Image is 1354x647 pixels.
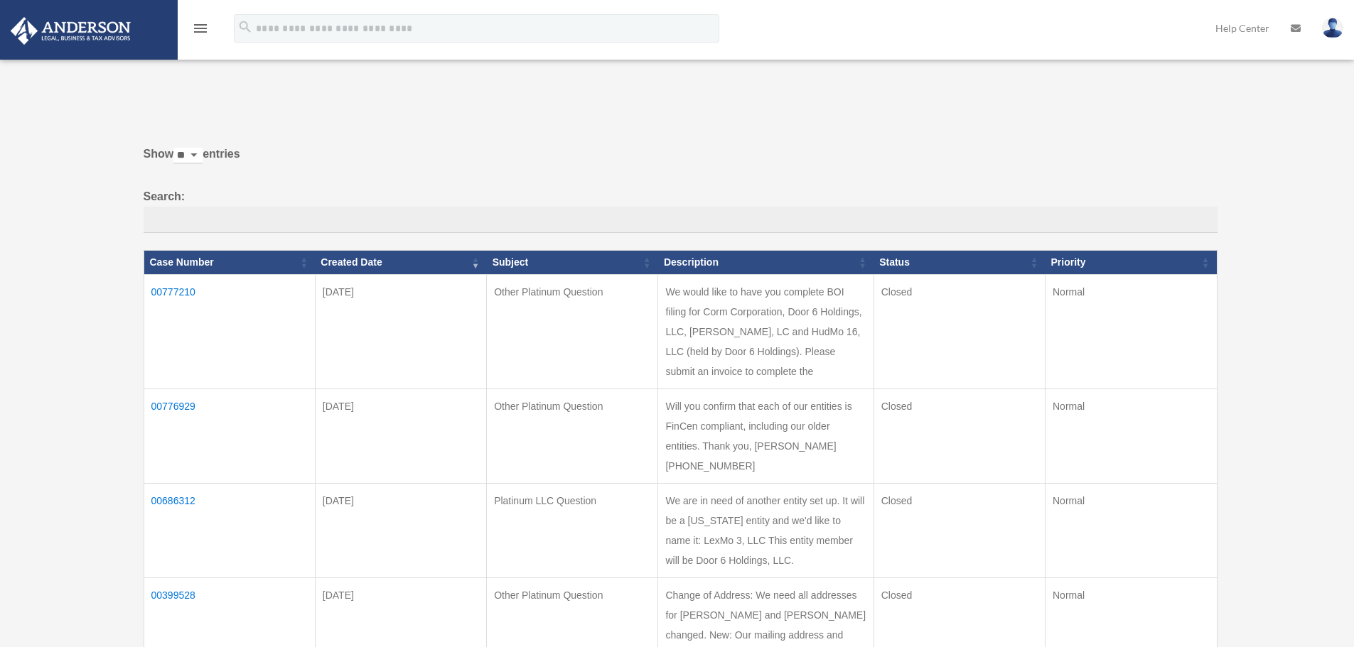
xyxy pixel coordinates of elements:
[144,483,315,577] td: 00686312
[315,483,486,577] td: [DATE]
[658,274,874,388] td: We would like to have you complete BOI filing for Corm Corporation, Door 6 Holdings, LLC, [PERSON...
[874,251,1045,275] th: Status: activate to sort column ascending
[874,274,1045,388] td: Closed
[144,274,315,388] td: 00777210
[658,388,874,483] td: Will you confirm that each of our entities is FinCen compliant, including our older entities. Tha...
[315,388,486,483] td: [DATE]
[315,274,486,388] td: [DATE]
[487,483,658,577] td: Platinum LLC Question
[1045,388,1217,483] td: Normal
[874,388,1045,483] td: Closed
[192,25,209,37] a: menu
[874,483,1045,577] td: Closed
[487,388,658,483] td: Other Platinum Question
[237,19,253,35] i: search
[144,388,315,483] td: 00776929
[144,251,315,275] th: Case Number: activate to sort column ascending
[487,274,658,388] td: Other Platinum Question
[1045,251,1217,275] th: Priority: activate to sort column ascending
[144,187,1218,234] label: Search:
[6,17,135,45] img: Anderson Advisors Platinum Portal
[1322,18,1343,38] img: User Pic
[315,251,486,275] th: Created Date: activate to sort column ascending
[192,20,209,37] i: menu
[1045,483,1217,577] td: Normal
[658,483,874,577] td: We are in need of another entity set up. It will be a [US_STATE] entity and we'd like to name it:...
[487,251,658,275] th: Subject: activate to sort column ascending
[1045,274,1217,388] td: Normal
[658,251,874,275] th: Description: activate to sort column ascending
[144,207,1218,234] input: Search:
[173,148,203,164] select: Showentries
[144,144,1218,178] label: Show entries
